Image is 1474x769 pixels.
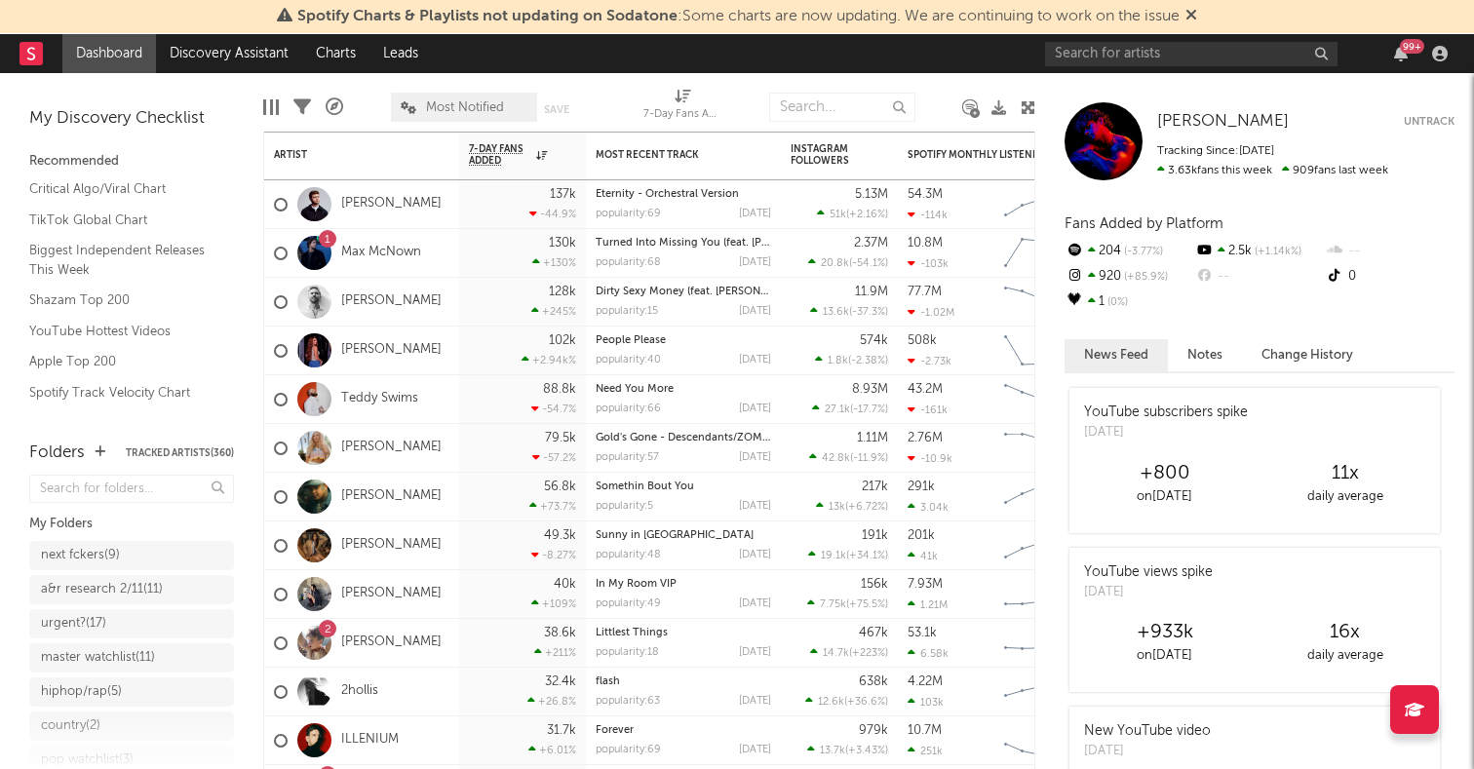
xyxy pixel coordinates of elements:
span: Dismiss [1185,9,1197,24]
button: Notes [1168,339,1242,371]
div: Need You More [596,384,771,395]
div: ( ) [809,451,888,464]
div: -57.2 % [532,451,576,464]
div: popularity: 15 [596,306,658,317]
input: Search... [769,93,915,122]
div: ( ) [805,695,888,708]
svg: Chart title [995,570,1083,619]
div: [DATE] [1084,423,1248,442]
div: -114k [908,209,948,221]
div: +73.7 % [529,500,576,513]
div: +245 % [531,305,576,318]
div: flash [596,676,771,687]
span: +34.1 % [849,551,885,561]
div: 201k [908,529,935,542]
div: popularity: 57 [596,452,659,463]
div: My Discovery Checklist [29,107,234,131]
div: Littlest Things [596,628,771,638]
div: popularity: 69 [596,745,661,755]
span: +85.9 % [1121,272,1168,283]
a: Sunny in [GEOGRAPHIC_DATA] [596,530,754,541]
div: Edit Columns [263,83,279,132]
div: 130k [549,237,576,250]
span: 14.7k [823,648,849,659]
div: -10.9k [908,452,952,465]
div: 11.9M [855,286,888,298]
div: ( ) [810,305,888,318]
span: +3.43 % [848,746,885,756]
svg: Chart title [995,278,1083,327]
div: ( ) [808,549,888,561]
div: In My Room VIP [596,579,771,590]
div: [DATE] [739,550,771,560]
div: 31.7k [547,724,576,737]
div: 2.76M [908,432,943,444]
div: 508k [908,334,937,347]
a: Dirty Sexy Money (feat. [PERSON_NAME] & French [US_STATE]) - [PERSON_NAME] Remix [596,287,1043,297]
div: 4.22M [908,675,943,688]
div: 7-Day Fans Added (7-Day Fans Added) [643,83,721,132]
div: 41k [908,550,938,562]
span: 27.1k [825,404,850,415]
a: TikTok Global Chart [29,210,214,231]
div: ( ) [810,646,888,659]
div: 53.1k [908,627,937,639]
div: popularity: 63 [596,696,660,707]
div: popularity: 66 [596,404,661,414]
div: 291k [908,481,935,493]
a: [PERSON_NAME] [341,537,442,554]
span: 20.8k [821,258,849,269]
div: popularity: 48 [596,550,661,560]
div: 217k [862,481,888,493]
div: 2.5k [1194,239,1324,264]
div: 103k [908,696,944,709]
div: 56.8k [544,481,576,493]
span: 42.8k [822,453,850,464]
a: Teddy Swims [341,391,418,407]
button: 99+ [1394,46,1408,61]
div: popularity: 69 [596,209,661,219]
span: Fans Added by Platform [1065,216,1223,231]
div: Artist [274,149,420,161]
div: Dirty Sexy Money (feat. Charli XCX & French Montana) - Mesto Remix [596,287,771,297]
a: Max McNown [341,245,421,261]
span: +1.14k % [1252,247,1301,257]
div: on [DATE] [1074,644,1255,668]
div: My Folders [29,513,234,536]
div: 6.58k [908,647,949,660]
div: 2.37M [854,237,888,250]
div: 102k [549,334,576,347]
svg: Chart title [995,327,1083,375]
div: 11 x [1255,462,1435,485]
span: 13.7k [820,746,845,756]
div: -161k [908,404,948,416]
a: [PERSON_NAME] [341,440,442,456]
div: -2.73k [908,355,951,367]
div: +933k [1074,621,1255,644]
div: 99 + [1400,39,1424,54]
div: [DATE] [739,745,771,755]
div: next fckers ( 9 ) [41,544,120,567]
div: ( ) [807,744,888,756]
a: [PERSON_NAME] [341,196,442,212]
a: Need You More [596,384,674,395]
div: 156k [861,578,888,591]
div: 88.8k [543,383,576,396]
div: -- [1325,239,1455,264]
div: ( ) [808,256,888,269]
div: YouTube views spike [1084,562,1213,583]
div: +6.01 % [528,744,576,756]
div: Spotify Monthly Listeners [908,149,1054,161]
a: [PERSON_NAME] [341,293,442,310]
div: -1.02M [908,306,954,319]
span: 7-Day Fans Added [469,143,531,167]
div: ( ) [817,208,888,220]
div: a&r research 2/11 ( 11 ) [41,578,163,601]
div: [DATE] [739,209,771,219]
input: Search for folders... [29,475,234,503]
div: -103k [908,257,949,270]
div: Somethin Bout You [596,481,771,492]
a: Leads [369,34,432,73]
div: country ( 2 ) [41,714,100,738]
svg: Chart title [995,375,1083,424]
